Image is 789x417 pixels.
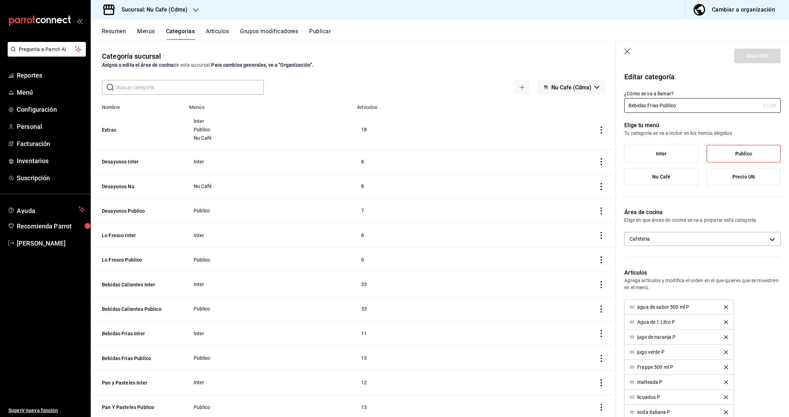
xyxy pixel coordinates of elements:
span: Publico [194,257,344,262]
span: Facturación [17,139,85,148]
button: Lo Fresco Publico [102,256,172,263]
span: Publico [194,356,344,360]
td: 33 [353,297,490,321]
button: actions [598,281,605,288]
span: Configuración [17,105,85,114]
button: Nu Cafe (Cdmx) [537,80,605,95]
td: 8 [353,174,490,198]
th: Menús [185,100,353,110]
button: actions [598,126,605,133]
td: 9 [353,248,490,272]
th: Nombre [91,100,185,110]
button: Desayunos Publico [102,207,172,214]
button: actions [598,232,605,239]
button: Categorías [166,28,195,40]
span: Menú [17,88,85,97]
button: delete [719,335,733,339]
button: Pan y Pasteles Inter [102,379,172,386]
td: 13 [353,346,490,370]
div: Frappe 500 ml P [637,365,673,370]
button: Extras [102,126,172,133]
p: Elige tu menú [624,121,781,130]
div: Cambiar a organización [712,5,775,15]
div: malteada P [637,380,662,385]
label: ¿Cómo se va a llamar? [624,91,781,96]
td: 11 [353,321,490,346]
td: 8 [353,223,490,247]
span: Inter [194,282,344,287]
td: 7 [353,198,490,223]
button: actions [598,330,605,337]
span: Inventarios [17,156,85,166]
button: Menús [137,28,155,40]
div: jugo verde P [637,350,664,354]
div: Cafeteria [624,232,781,246]
th: Artículos [353,100,490,110]
div: licuados P [637,395,660,400]
td: 12 [353,370,490,395]
button: Artículos [206,28,229,40]
span: Nu Café [194,184,344,189]
span: Publico [194,208,344,213]
button: Desayunos Inter [102,158,172,165]
span: Inter [194,380,344,385]
div: agua de sabor 500 ml P [637,305,689,309]
button: Pregunta a Parrot AI [8,42,86,57]
h3: Sucursal: Nu Cafe (Cdmx) [116,6,187,14]
span: Nu Café [652,174,670,180]
button: delete [719,395,733,399]
span: Sugerir nueva función [8,407,85,414]
button: Lo Fresco Inter [102,232,172,239]
span: Publico [735,151,752,157]
button: Publicar [309,28,331,40]
span: Nu Cafe (Cdmx) [551,84,591,91]
span: Publico [194,127,344,132]
span: Publico [194,306,344,311]
span: Inter [194,331,344,336]
button: delete [719,410,733,414]
span: Nu Café [194,136,344,140]
button: delete [719,350,733,354]
strong: Para cambios generales, ve a “Organización”. [211,62,313,68]
span: Reportes [17,71,85,80]
p: Tu categoría se va a incluir en los menús elegidos [624,130,781,137]
a: Pregunta a Parrot AI [5,51,86,58]
button: actions [598,404,605,411]
span: Ayuda [17,205,76,214]
button: actions [598,183,605,190]
button: Bebidas Frias Publico [102,355,172,362]
span: Inter [194,233,344,238]
button: open_drawer_menu [77,18,82,24]
button: Bebidas Calientes Publico [102,306,172,313]
p: Área de cocina [624,208,781,217]
div: Agua de 1 Litro P [637,320,675,324]
span: Inter [656,151,667,157]
button: actions [598,379,605,386]
div: 21 /30 [763,102,776,109]
div: soda italiana P [637,410,670,415]
button: actions [598,256,605,263]
span: Pregunta a Parrot AI [19,46,75,53]
button: delete [719,305,733,309]
button: Grupos modificadores [240,28,298,40]
p: Artículos [624,269,781,277]
span: Precio UN [732,174,755,180]
button: delete [719,320,733,324]
span: Suscripción [17,173,85,183]
p: Elige en que áreas de cocina se va a preparar esta categoría [624,217,781,224]
button: delete [719,380,733,384]
span: Personal [17,122,85,131]
span: Inter [194,159,344,164]
button: Bebidas Calientes Inter [102,281,172,288]
td: 18 [353,110,490,149]
button: actions [598,355,605,362]
div: jugo de naranja P [637,335,676,339]
input: Buscar categoría [117,80,264,94]
div: Categoría sucursal [102,51,161,61]
button: actions [598,158,605,165]
button: Desayunos Nu [102,183,172,190]
button: actions [598,306,605,313]
div: navigation tabs [102,28,789,40]
button: delete [719,365,733,369]
button: Resumen [102,28,126,40]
